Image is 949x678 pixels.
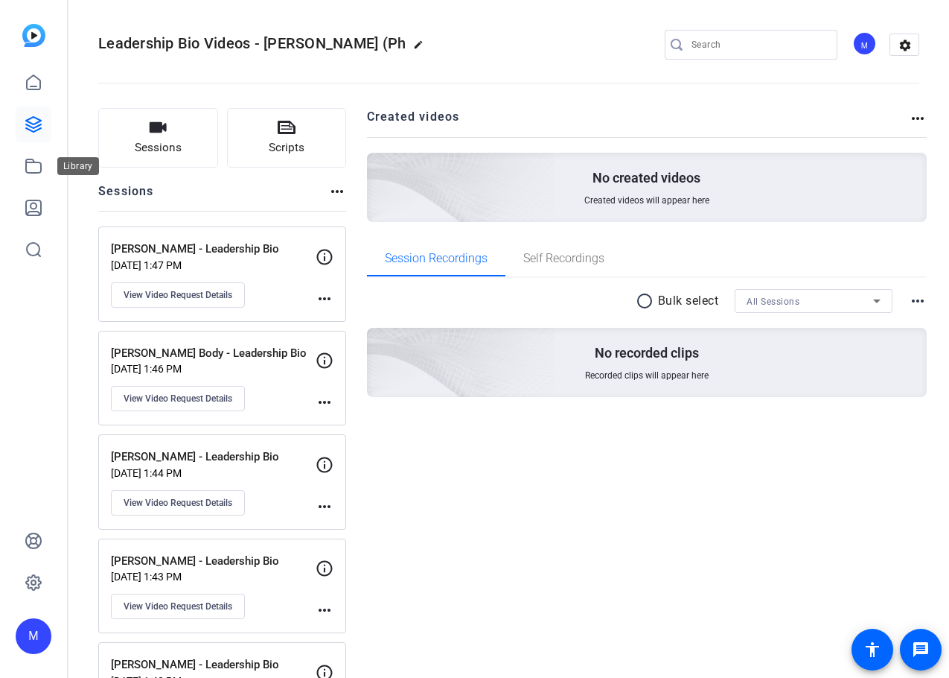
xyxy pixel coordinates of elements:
input: Search [691,36,825,54]
button: View Video Request Details [111,490,245,516]
div: M [852,31,877,56]
p: [PERSON_NAME] - Leadership Bio [111,241,316,258]
p: Bulk select [658,292,719,310]
span: View Video Request Details [124,289,232,301]
button: Sessions [98,108,218,168]
mat-icon: more_horiz [316,290,333,308]
img: embarkstudio-empty-session.png [200,180,555,504]
button: View Video Request Details [111,594,245,619]
span: View Video Request Details [124,601,232,612]
span: View Video Request Details [124,393,232,405]
span: Self Recordings [523,253,604,264]
span: Created videos will appear here [584,194,709,206]
mat-icon: edit [413,39,431,57]
img: blue-gradient.svg [22,24,45,47]
ngx-avatar: Marketing [852,31,878,57]
span: Sessions [135,139,182,156]
p: [PERSON_NAME] Body - Leadership Bio [111,345,316,362]
button: View Video Request Details [111,282,245,308]
span: View Video Request Details [124,497,232,509]
mat-icon: message [912,641,930,659]
mat-icon: more_horiz [909,292,927,310]
div: M [16,618,51,654]
p: [PERSON_NAME] - Leadership Bio [111,449,316,466]
mat-icon: radio_button_unchecked [636,292,658,310]
p: No recorded clips [595,344,699,362]
div: Library [57,157,99,175]
span: Recorded clips will appear here [585,370,709,381]
h2: Sessions [98,183,154,211]
span: Scripts [269,139,304,156]
mat-icon: more_horiz [316,601,333,619]
button: Scripts [227,108,347,168]
h2: Created videos [367,108,910,137]
p: No created videos [592,169,700,187]
span: Session Recordings [385,253,488,264]
mat-icon: more_horiz [316,498,333,516]
mat-icon: settings [890,34,920,57]
p: [DATE] 1:47 PM [111,259,316,271]
mat-icon: more_horiz [328,183,346,200]
mat-icon: more_horiz [909,110,927,127]
mat-icon: accessibility [863,641,881,659]
span: Leadership Bio Videos - [PERSON_NAME] (Ph [98,34,406,52]
mat-icon: more_horiz [316,393,333,411]
p: [PERSON_NAME] - Leadership Bio [111,553,316,570]
p: [DATE] 1:43 PM [111,571,316,583]
p: [DATE] 1:44 PM [111,467,316,479]
button: View Video Request Details [111,386,245,411]
img: Creted videos background [200,5,555,329]
p: [PERSON_NAME] - Leadership Bio [111,656,316,674]
p: [DATE] 1:46 PM [111,363,316,375]
span: All Sessions [747,297,799,307]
